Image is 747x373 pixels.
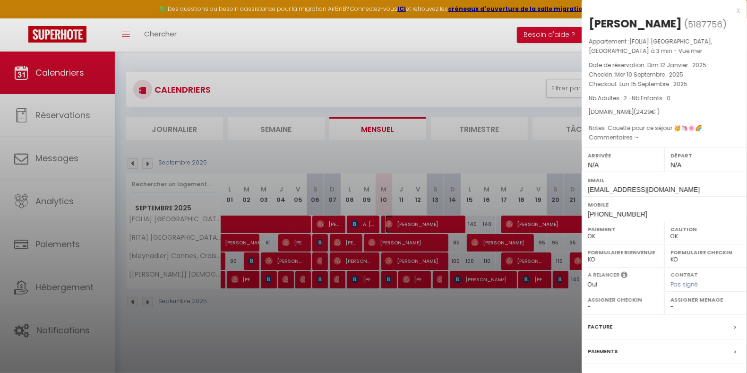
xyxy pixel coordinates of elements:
[589,108,740,117] div: [DOMAIN_NAME]
[688,18,722,30] span: 5187756
[589,61,740,70] p: Date de réservation :
[588,271,619,279] label: A relancer
[589,37,712,55] span: [FOLIA] [GEOGRAPHIC_DATA], [GEOGRAPHIC_DATA] à 3 min - Vue mer
[588,225,658,234] label: Paiement
[670,151,741,160] label: Départ
[670,161,681,169] span: N/A
[588,295,658,304] label: Assigner Checkin
[588,210,647,218] span: [PHONE_NUMBER]
[589,94,670,102] span: Nb Adultes : 2 -
[588,200,741,209] label: Mobile
[582,5,740,16] div: x
[589,37,740,56] p: Appartement :
[670,295,741,304] label: Assigner Menage
[588,322,612,332] label: Facture
[8,4,36,32] button: Ouvrir le widget de chat LiveChat
[634,108,660,116] span: ( € )
[589,16,682,31] div: [PERSON_NAME]
[670,280,698,288] span: Pas signé
[647,61,706,69] span: Dim 12 Janvier . 2025
[632,94,670,102] span: Nb Enfants : 0
[588,347,618,356] label: Paiements
[608,124,702,132] span: Couette pour ce séjour 🥳🦄🌸🌈
[636,108,651,116] span: 2429
[588,161,599,169] span: N/A
[615,70,683,78] span: Mer 10 Septembre . 2025
[589,133,740,142] p: Commentaires :
[684,17,727,31] span: ( )
[589,123,740,133] p: Notes :
[589,70,740,79] p: Checkin :
[619,80,687,88] span: Lun 15 Septembre . 2025
[621,271,627,281] i: Sélectionner OUI si vous souhaiter envoyer les séquences de messages post-checkout
[670,248,741,257] label: Formulaire Checkin
[589,79,740,89] p: Checkout :
[588,248,658,257] label: Formulaire Bienvenue
[670,271,698,277] label: Contrat
[588,151,658,160] label: Arrivée
[588,186,700,193] span: [EMAIL_ADDRESS][DOMAIN_NAME]
[588,175,741,185] label: Email
[670,225,741,234] label: Caution
[635,133,639,141] span: -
